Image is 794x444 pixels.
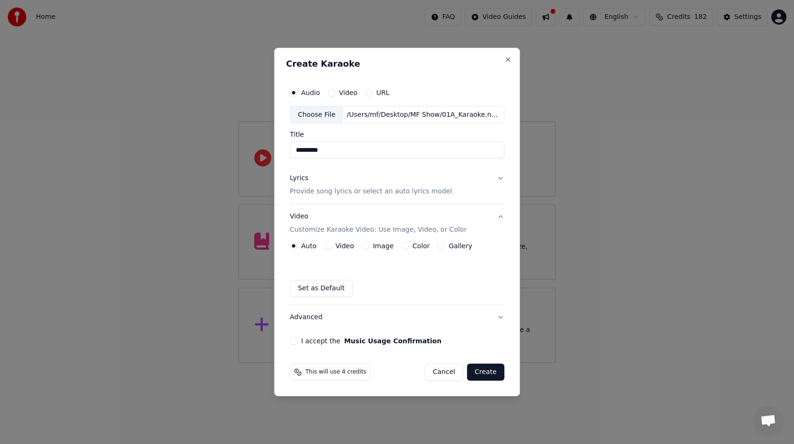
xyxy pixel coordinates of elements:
[290,174,308,183] div: Lyrics
[290,166,504,204] button: LyricsProvide song lyrics or select an auto lyrics model
[286,60,508,68] h2: Create Karaoke
[301,89,320,96] label: Audio
[301,338,441,344] label: I accept the
[290,280,353,297] button: Set as Default
[290,131,504,138] label: Title
[344,338,441,344] button: I accept the
[376,89,389,96] label: URL
[290,242,504,305] div: VideoCustomize Karaoke Video: Use Image, Video, or Color
[290,225,466,235] p: Customize Karaoke Video: Use Image, Video, or Color
[305,368,366,376] span: This will use 4 credits
[290,305,504,330] button: Advanced
[339,89,357,96] label: Video
[336,243,354,249] label: Video
[290,205,504,243] button: VideoCustomize Karaoke Video: Use Image, Video, or Color
[425,364,463,381] button: Cancel
[343,110,504,120] div: /Users/mf/Desktop/MF Show/01A_Karaoke.nosync/Bounce-Stable/12 Kunigunda-130BPM.mp3
[449,243,472,249] label: Gallery
[290,187,452,197] p: Provide song lyrics or select an auto lyrics model
[373,243,394,249] label: Image
[290,106,343,123] div: Choose File
[413,243,430,249] label: Color
[467,364,504,381] button: Create
[301,243,317,249] label: Auto
[290,212,466,235] div: Video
